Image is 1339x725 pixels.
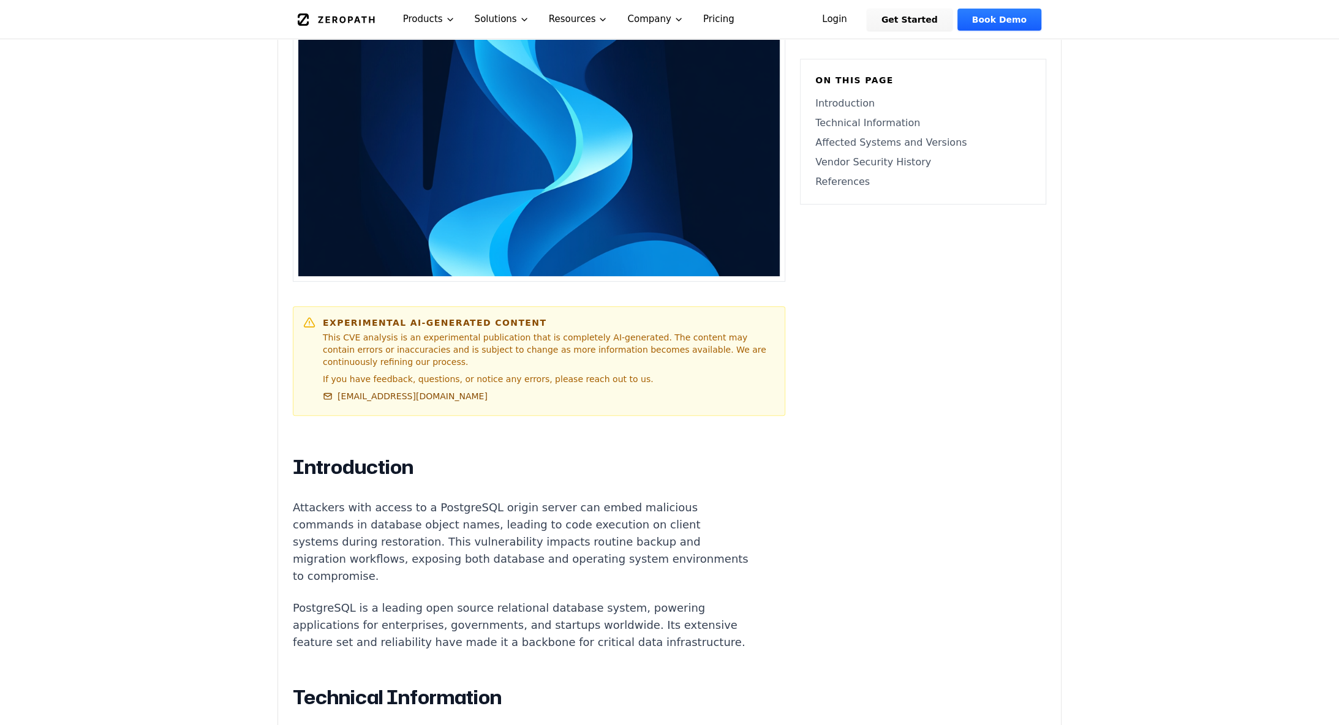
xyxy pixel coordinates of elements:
p: PostgreSQL is a leading open source relational database system, powering applications for enterpr... [293,599,749,651]
a: Vendor Security History [815,155,1031,170]
a: Book Demo [957,9,1041,31]
p: This CVE analysis is an experimental publication that is completely AI-generated. The content may... [323,331,775,368]
a: Affected Systems and Versions [815,135,1031,150]
a: Introduction [815,96,1031,111]
h6: Experimental AI-Generated Content [323,317,775,329]
a: [EMAIL_ADDRESS][DOMAIN_NAME] [323,390,488,402]
p: Attackers with access to a PostgreSQL origin server can embed malicious commands in database obje... [293,499,749,585]
p: If you have feedback, questions, or notice any errors, please reach out to us. [323,373,775,385]
h2: Introduction [293,455,749,479]
h2: Technical Information [293,685,749,710]
h6: On this page [815,74,1031,86]
a: Technical Information [815,116,1031,130]
a: References [815,175,1031,189]
a: Login [807,9,862,31]
a: Get Started [867,9,952,31]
